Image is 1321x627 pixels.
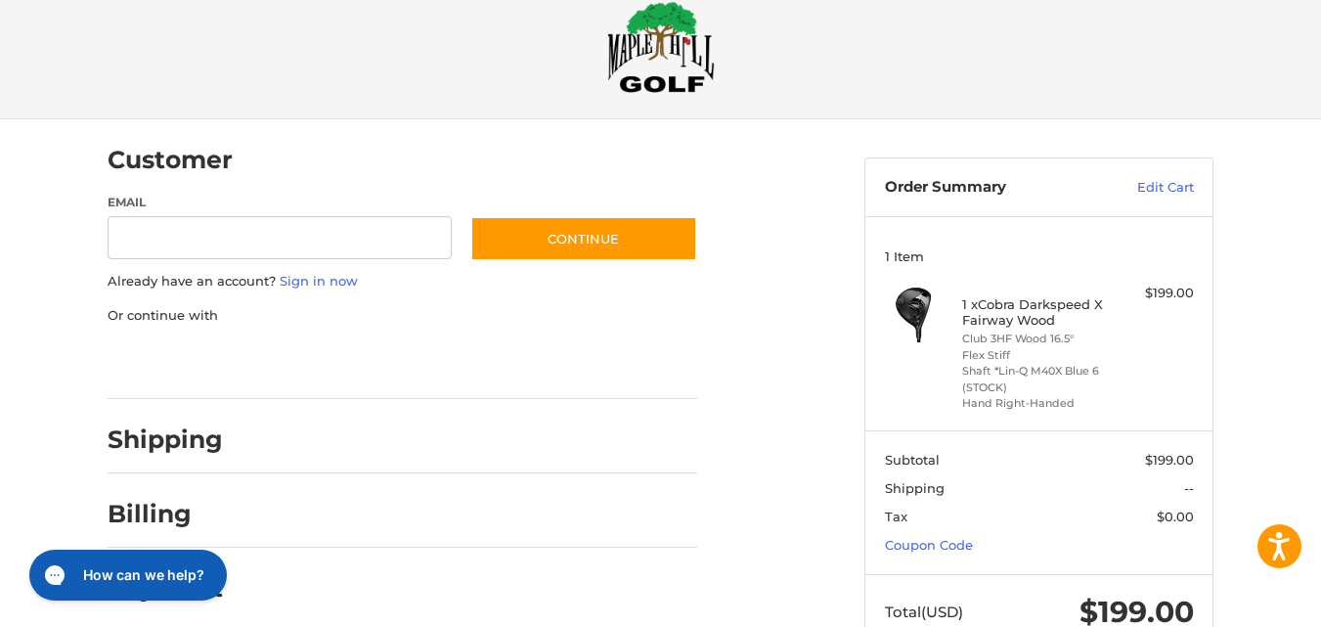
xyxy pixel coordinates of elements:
[962,363,1112,395] li: Shaft *Lin-Q M40X Blue 6 (STOCK)
[108,194,452,211] label: Email
[102,344,248,380] iframe: PayPal-paypal
[108,272,697,291] p: Already have an account?
[962,331,1112,347] li: Club 3HF Wood 16.5°
[108,145,233,175] h2: Customer
[962,296,1112,329] h4: 1 x Cobra Darkspeed X Fairway Wood
[885,509,907,524] span: Tax
[470,216,697,261] button: Continue
[433,344,580,380] iframe: PayPal-venmo
[962,347,1112,364] li: Flex Stiff
[885,603,963,621] span: Total (USD)
[1157,509,1194,524] span: $0.00
[108,499,222,529] h2: Billing
[607,1,715,93] img: Maple Hill Golf
[1184,480,1194,496] span: --
[280,273,358,289] a: Sign in now
[267,344,414,380] iframe: PayPal-paylater
[108,306,697,326] p: Or continue with
[885,248,1194,264] h3: 1 Item
[1117,284,1194,303] div: $199.00
[885,178,1095,198] h3: Order Summary
[885,537,973,553] a: Coupon Code
[20,543,233,607] iframe: Gorgias live chat messenger
[1095,178,1194,198] a: Edit Cart
[1145,452,1194,468] span: $199.00
[885,480,945,496] span: Shipping
[962,395,1112,412] li: Hand Right-Handed
[108,425,223,455] h2: Shipping
[885,452,940,468] span: Subtotal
